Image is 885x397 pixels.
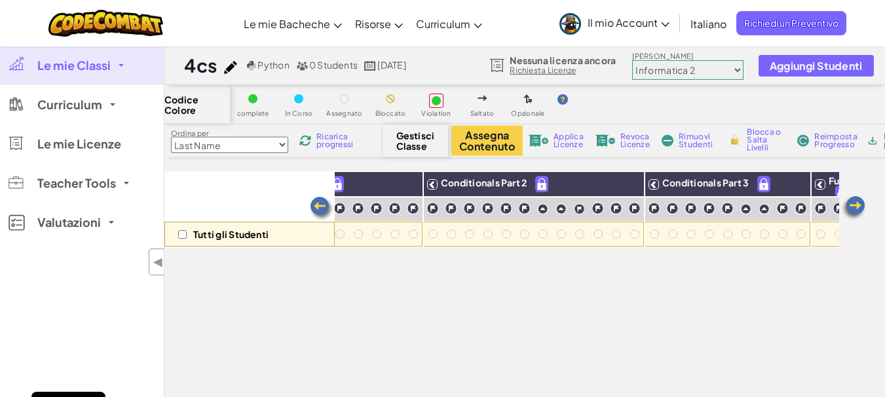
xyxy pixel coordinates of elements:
p: Tutti gli Studenti [193,229,269,239]
span: Le mie Licenze [37,138,121,150]
span: Assegnato [326,110,362,117]
a: Italiano [684,6,733,41]
span: Conditionals Part 3 [662,177,749,188]
span: [DATE] [377,59,405,71]
img: IconChallengeLevel.svg [500,202,512,215]
span: Le mie Classi [37,60,111,71]
img: IconPracticeLevel.svg [740,203,751,215]
img: IconChallengeLevel.svg [463,202,476,215]
img: IconChallengeLevel.svg [666,202,679,215]
label: [PERSON_NAME] [632,51,744,61]
span: Reimposta Progresso [814,133,857,148]
img: IconChallengeLevel.svg [388,202,401,215]
img: IconLock.svg [728,134,742,146]
span: Violation [421,110,451,117]
img: IconChallengeLevel.svg [352,202,364,215]
span: 0 Students [309,59,358,71]
img: iconPencil.svg [224,61,237,74]
label: Ordina per [171,128,288,139]
img: IconChallengeLevel.svg [610,202,622,215]
img: IconChallengeLevel.svg [795,202,807,215]
a: Curriculum [409,6,489,41]
img: IconPaidLevel.svg [758,177,770,192]
img: IconChallengeLevel.svg [333,202,346,215]
a: Le mie Bacheche [237,6,348,41]
a: Il mio Account [553,3,676,44]
span: Conditionals Part 2 [441,177,527,188]
span: Bloccato [375,110,406,117]
span: Valutazioni [37,216,101,228]
img: IconChallengeLevel.svg [814,202,827,215]
button: Aggiungi Studenti [759,55,874,77]
img: Arrow_Left.png [309,196,335,222]
a: Richiesta Licenze [510,65,616,76]
span: Aggiungi Studenti [770,60,863,71]
img: IconChallengeLevel.svg [445,202,457,215]
img: IconChallengeLevel.svg [574,203,585,215]
img: IconPaidLevel.svg [836,186,848,201]
img: IconChallengeLevel.svg [833,202,845,215]
img: IconReset.svg [797,135,809,147]
img: IconChallengeLevel.svg [592,202,604,215]
img: IconChallengeLevel.svg [407,202,419,215]
img: IconHint.svg [557,94,568,105]
img: IconChallengeLevel.svg [776,202,789,215]
img: IconArchive.svg [867,135,878,147]
img: IconPracticeLevel.svg [759,203,770,215]
button: Assegna Contenuto [451,126,523,156]
a: Richiedi un Preventivo [736,11,846,35]
span: Python [257,59,289,71]
img: IconChallengeLevel.svg [685,202,697,215]
img: IconChallengeLevel.svg [426,202,439,215]
img: IconPaidLevel.svg [536,177,548,192]
img: python.png [247,61,257,71]
span: Curriculum [416,17,470,31]
span: Codice Colore [164,94,230,115]
img: IconPracticeLevel.svg [555,203,567,215]
a: Risorse [348,6,409,41]
img: IconChallengeLevel.svg [648,202,660,215]
img: IconChallengeLevel.svg [628,202,641,215]
span: Ricarica progressi [316,133,357,148]
img: IconChallengeLevel.svg [721,202,734,215]
span: ◀ [153,252,164,271]
img: IconSkippedLevel.svg [478,95,487,101]
img: calendar.svg [364,61,376,71]
span: Curriculum [37,99,102,111]
img: IconChallengeLevel.svg [370,202,383,215]
img: IconChallengeLevel.svg [518,202,531,215]
span: Teacher Tools [37,177,116,189]
span: Italiano [690,17,726,31]
img: IconOptionalLevel.svg [524,94,533,105]
img: Arrow_Left.png [840,195,867,221]
span: Rimuovi Studenti [679,133,716,148]
img: MultipleUsers.png [296,61,308,71]
img: IconReload.svg [299,135,311,147]
img: IconLicenseApply.svg [529,135,548,147]
span: Le mie Bacheche [244,17,330,31]
img: IconLicenseRevoke.svg [595,135,615,147]
span: Applica Licenze [554,133,584,148]
span: complete [237,110,269,117]
h1: 4cs [184,53,217,78]
img: IconPracticeLevel.svg [537,203,548,215]
img: CodeCombat logo [48,10,163,37]
span: Nessuna licenza ancora [510,55,616,65]
img: avatar [559,13,581,35]
span: In Corso [285,110,313,117]
span: Saltato [470,110,495,117]
span: Opzionale [511,110,544,117]
img: IconRemoveStudents.svg [662,135,673,147]
span: Revoca Licenze [620,133,650,148]
img: IconChallengeLevel.svg [481,202,494,215]
span: Il mio Account [588,16,669,29]
span: Risorse [355,17,391,31]
img: IconChallengeLevel.svg [703,202,715,215]
span: Gestisci Classe [396,130,435,151]
img: IconPaidLevel.svg [331,177,343,192]
span: Blocca o Salta Livelli [747,128,785,152]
